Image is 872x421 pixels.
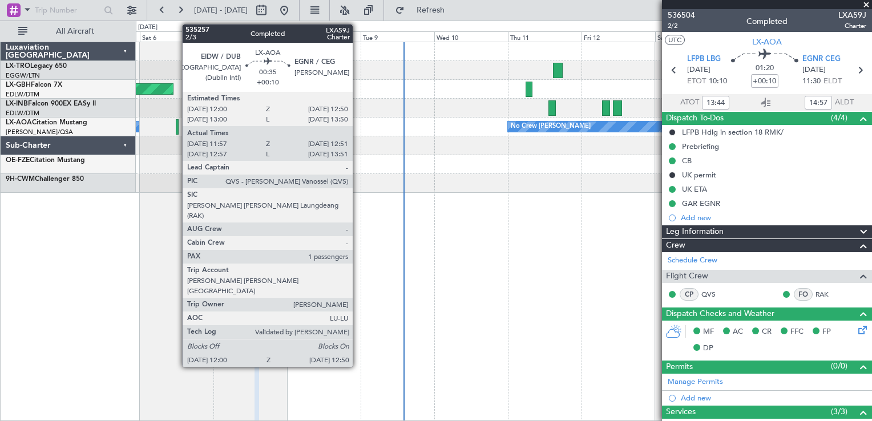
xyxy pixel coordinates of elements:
[702,96,729,110] input: --:--
[6,157,85,164] a: OE-FZECitation Mustang
[666,270,708,283] span: Flight Crew
[666,225,724,238] span: Leg Information
[6,119,87,126] a: LX-AOACitation Mustang
[762,326,772,338] span: CR
[831,112,847,124] span: (4/4)
[666,112,724,125] span: Dispatch To-Dos
[6,82,62,88] a: LX-GBHFalcon 7X
[802,54,841,65] span: EGNR CEG
[6,109,39,118] a: EDLW/DTM
[582,31,655,42] div: Fri 12
[681,393,866,403] div: Add new
[35,2,100,19] input: Trip Number
[655,31,729,42] div: Sat 13
[701,289,727,299] a: QVS
[752,36,782,48] span: LX-AOA
[687,54,721,65] span: LFPB LBG
[682,199,720,208] div: GAR EGNR
[241,118,421,135] div: Planned Maint [GEOGRAPHIC_DATA] ([GEOGRAPHIC_DATA])
[682,170,716,180] div: UK permit
[682,127,784,137] div: LFPB Hdlg in section 18 RMK/
[6,176,84,183] a: 9H-CWMChallenger 850
[434,31,508,42] div: Wed 10
[6,90,39,99] a: EDLW/DTM
[6,176,35,183] span: 9H-CWM
[6,119,32,126] span: LX-AOA
[287,31,361,42] div: Mon 8
[703,326,714,338] span: MF
[666,239,685,252] span: Crew
[838,9,866,21] span: LXA59J
[665,35,685,45] button: UTC
[511,118,591,135] div: No Crew [PERSON_NAME]
[805,96,832,110] input: --:--
[746,15,788,27] div: Completed
[756,63,774,74] span: 01:20
[6,63,67,70] a: LX-TROLegacy 650
[668,255,717,266] a: Schedule Crew
[508,31,582,42] div: Thu 11
[6,63,30,70] span: LX-TRO
[831,360,847,372] span: (0/0)
[668,9,695,21] span: 536504
[138,23,158,33] div: [DATE]
[790,326,804,338] span: FFC
[794,288,813,301] div: FO
[835,97,854,108] span: ALDT
[407,6,455,14] span: Refresh
[213,31,287,42] div: Sun 7
[666,361,693,374] span: Permits
[802,64,826,76] span: [DATE]
[687,64,710,76] span: [DATE]
[681,213,866,222] div: Add new
[6,157,30,164] span: OE-FZE
[822,326,831,338] span: FP
[6,82,31,88] span: LX-GBH
[680,288,699,301] div: CP
[6,71,40,80] a: EGGW/LTN
[666,406,696,419] span: Services
[703,343,713,354] span: DP
[13,22,124,41] button: All Aircraft
[687,76,706,87] span: ETOT
[680,97,699,108] span: ATOT
[666,307,774,321] span: Dispatch Checks and Weather
[709,76,727,87] span: 10:10
[6,100,96,107] a: LX-INBFalcon 900EX EASy II
[668,21,695,31] span: 2/2
[361,31,434,42] div: Tue 9
[733,326,743,338] span: AC
[668,377,723,388] a: Manage Permits
[831,406,847,418] span: (3/3)
[390,1,458,19] button: Refresh
[802,76,821,87] span: 11:30
[838,21,866,31] span: Charter
[682,184,707,194] div: UK ETA
[194,5,248,15] span: [DATE] - [DATE]
[6,100,28,107] span: LX-INB
[682,156,692,165] div: CB
[6,128,73,136] a: [PERSON_NAME]/QSA
[823,76,842,87] span: ELDT
[682,141,719,151] div: Prebriefing
[816,289,841,299] a: RAK
[30,27,120,35] span: All Aircraft
[140,31,213,42] div: Sat 6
